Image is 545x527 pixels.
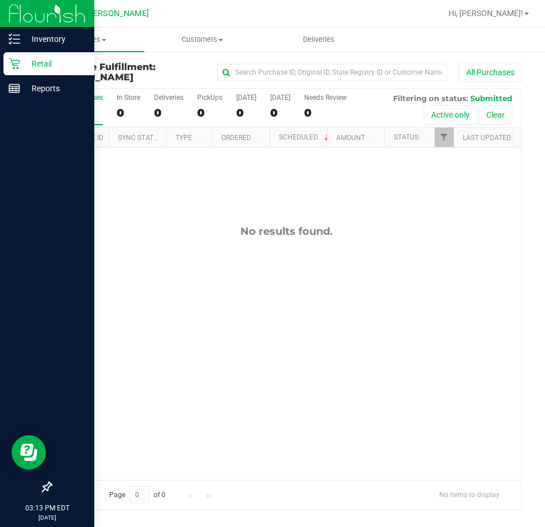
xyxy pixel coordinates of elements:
button: Clear [479,105,512,125]
div: PickUps [197,94,222,102]
a: Amount [336,134,365,142]
span: Hi, [PERSON_NAME]! [448,9,523,18]
a: Last Updated By [463,134,521,142]
span: Submitted [470,94,512,103]
div: Needs Review [304,94,347,102]
span: [PERSON_NAME] [86,9,149,18]
button: Active only [424,105,477,125]
span: No items to display [430,486,509,503]
input: Search Purchase ID, Original ID, State Registry ID or Customer Name... [217,64,447,81]
div: Deliveries [154,94,183,102]
p: Retail [20,57,89,71]
button: All Purchases [459,63,522,82]
p: Reports [20,82,89,95]
div: 0 [154,106,183,119]
p: 03:13 PM EDT [5,503,89,513]
p: Inventory [20,32,89,46]
a: Sync Status [118,134,162,142]
a: Deliveries [260,28,377,52]
inline-svg: Inventory [9,33,20,45]
div: 0 [270,106,290,119]
span: Deliveries [287,34,350,45]
div: No results found. [51,225,521,238]
div: In Store [117,94,140,102]
a: Type [175,134,192,142]
h3: Purchase Fulfillment: [51,62,208,82]
span: Filtering on status: [393,94,468,103]
div: [DATE] [236,94,256,102]
div: 0 [236,106,256,119]
div: [DATE] [270,94,290,102]
a: Customers [144,28,261,52]
a: Scheduled [279,133,331,141]
span: Page of 0 [99,486,175,504]
a: Filter [435,127,454,147]
div: 0 [197,106,222,119]
div: 0 [117,106,140,119]
a: Status [394,133,419,141]
div: 0 [304,106,347,119]
a: Ordered [221,134,251,142]
span: Customers [145,34,260,45]
inline-svg: Reports [9,83,20,94]
iframe: Resource center [11,435,46,470]
p: [DATE] [5,513,89,522]
inline-svg: Retail [9,58,20,69]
